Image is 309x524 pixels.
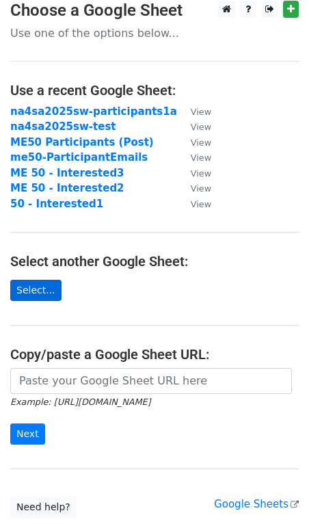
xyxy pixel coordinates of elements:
a: View [177,120,211,133]
a: ME50 Participants (Post) [10,136,154,148]
small: View [191,199,211,209]
iframe: Chat Widget [241,458,309,524]
small: Example: [URL][DOMAIN_NAME] [10,397,150,407]
small: View [191,153,211,163]
small: View [191,122,211,132]
input: Paste your Google Sheet URL here [10,368,292,394]
p: Use one of the options below... [10,26,299,40]
a: ME 50 - Interested2 [10,182,124,194]
a: View [177,167,211,179]
a: na4sa2025sw-test [10,120,116,133]
small: View [191,137,211,148]
input: Next [10,423,45,445]
h3: Choose a Google Sheet [10,1,299,21]
h4: Use a recent Google Sheet: [10,82,299,99]
a: Google Sheets [214,498,299,510]
a: 50 - Interested1 [10,198,103,210]
a: na4sa2025sw-participants1a [10,105,177,118]
small: View [191,183,211,194]
a: me50-ParticipantEmails [10,151,148,163]
a: View [177,198,211,210]
a: View [177,151,211,163]
a: Select... [10,280,62,301]
a: View [177,105,211,118]
h4: Select another Google Sheet: [10,253,299,270]
small: View [191,107,211,117]
h4: Copy/paste a Google Sheet URL: [10,346,299,363]
a: ME 50 - Interested3 [10,167,124,179]
a: View [177,136,211,148]
a: View [177,182,211,194]
small: View [191,168,211,179]
a: Need help? [10,497,77,518]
